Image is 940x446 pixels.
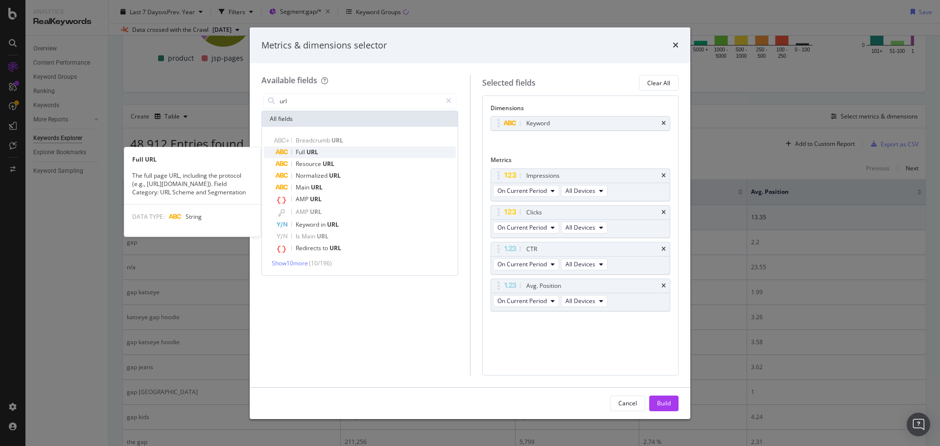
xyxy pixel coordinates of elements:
div: CTRtimesOn Current PeriodAll Devices [491,242,671,275]
div: Selected fields [482,77,536,89]
div: times [661,246,666,252]
span: URL [311,183,323,191]
span: Keyword [296,220,321,229]
div: Open Intercom Messenger [907,413,930,436]
div: ImpressionstimesOn Current PeriodAll Devices [491,168,671,201]
div: Clicks [526,208,542,217]
span: Main [302,232,317,240]
span: URL [317,232,329,240]
span: On Current Period [497,297,547,305]
div: modal [250,27,690,419]
span: On Current Period [497,223,547,232]
div: times [673,39,679,52]
div: All fields [262,111,458,127]
button: On Current Period [493,185,559,197]
button: Clear All [639,75,679,91]
button: On Current Period [493,222,559,234]
div: Cancel [618,399,637,407]
span: All Devices [565,260,595,268]
button: All Devices [561,258,608,270]
span: URL [329,171,341,180]
span: Full [296,148,306,156]
div: Avg. Position [526,281,561,291]
div: Metrics [491,156,671,168]
span: Breadcrumb [296,136,331,144]
span: to [323,244,329,252]
div: CTR [526,244,537,254]
div: times [661,120,666,126]
span: All Devices [565,297,595,305]
span: URL [306,148,318,156]
span: ( 10 / 196 ) [309,259,332,267]
span: Main [296,183,311,191]
span: URL [327,220,339,229]
div: times [661,210,666,215]
input: Search by field name [279,94,442,108]
span: Resource [296,160,323,168]
span: Is [296,232,302,240]
div: The full page URL, including the protocol (e.g., [URL][DOMAIN_NAME]). Field Category: URL Scheme ... [124,171,260,196]
div: Available fields [261,75,317,86]
span: URL [310,195,322,203]
span: Show 10 more [272,259,308,267]
button: On Current Period [493,295,559,307]
button: All Devices [561,185,608,197]
span: On Current Period [497,187,547,195]
button: Build [649,396,679,411]
div: Keywordtimes [491,116,671,131]
span: URL [329,244,341,252]
div: Impressions [526,171,560,181]
div: Keyword [526,118,550,128]
span: Normalized [296,171,329,180]
span: AMP [296,195,310,203]
div: ClickstimesOn Current PeriodAll Devices [491,205,671,238]
button: Cancel [610,396,645,411]
span: All Devices [565,223,595,232]
div: Avg. PositiontimesOn Current PeriodAll Devices [491,279,671,311]
div: times [661,173,666,179]
div: times [661,283,666,289]
span: All Devices [565,187,595,195]
button: All Devices [561,295,608,307]
div: Build [657,399,671,407]
div: Metrics & dimensions selector [261,39,387,52]
div: Full URL [124,155,260,164]
button: On Current Period [493,258,559,270]
span: in [321,220,327,229]
div: Dimensions [491,104,671,116]
span: Redirects [296,244,323,252]
span: URL [331,136,343,144]
div: Clear All [647,79,670,87]
button: All Devices [561,222,608,234]
span: URL [310,208,322,216]
span: AMP [296,208,310,216]
span: URL [323,160,334,168]
span: On Current Period [497,260,547,268]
